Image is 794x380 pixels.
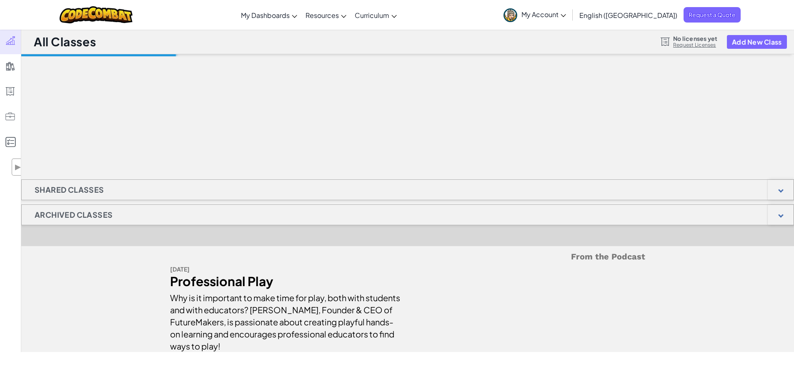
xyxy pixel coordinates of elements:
a: Curriculum [351,4,401,26]
div: [DATE] [170,263,401,275]
a: My Account [499,2,570,28]
a: My Dashboards [237,4,301,26]
h1: Archived Classes [22,204,125,225]
h1: Shared Classes [22,179,117,200]
a: Resources [301,4,351,26]
a: Request a Quote [684,7,741,23]
button: Add New Class [727,35,787,49]
div: Professional Play [170,275,401,287]
h5: From the Podcast [170,250,645,263]
span: My Account [521,10,566,19]
img: CodeCombat logo [60,6,133,23]
a: English ([GEOGRAPHIC_DATA]) [575,4,681,26]
div: Why is it important to make time for play, both with students and with educators? [PERSON_NAME], ... [170,287,401,352]
h1: All Classes [34,34,96,50]
span: English ([GEOGRAPHIC_DATA]) [579,11,677,20]
img: avatar [503,8,517,22]
a: Request Licenses [673,42,717,48]
span: Resources [306,11,339,20]
span: No licenses yet [673,35,717,42]
span: My Dashboards [241,11,290,20]
span: ▶ [14,161,21,173]
span: Curriculum [355,11,389,20]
